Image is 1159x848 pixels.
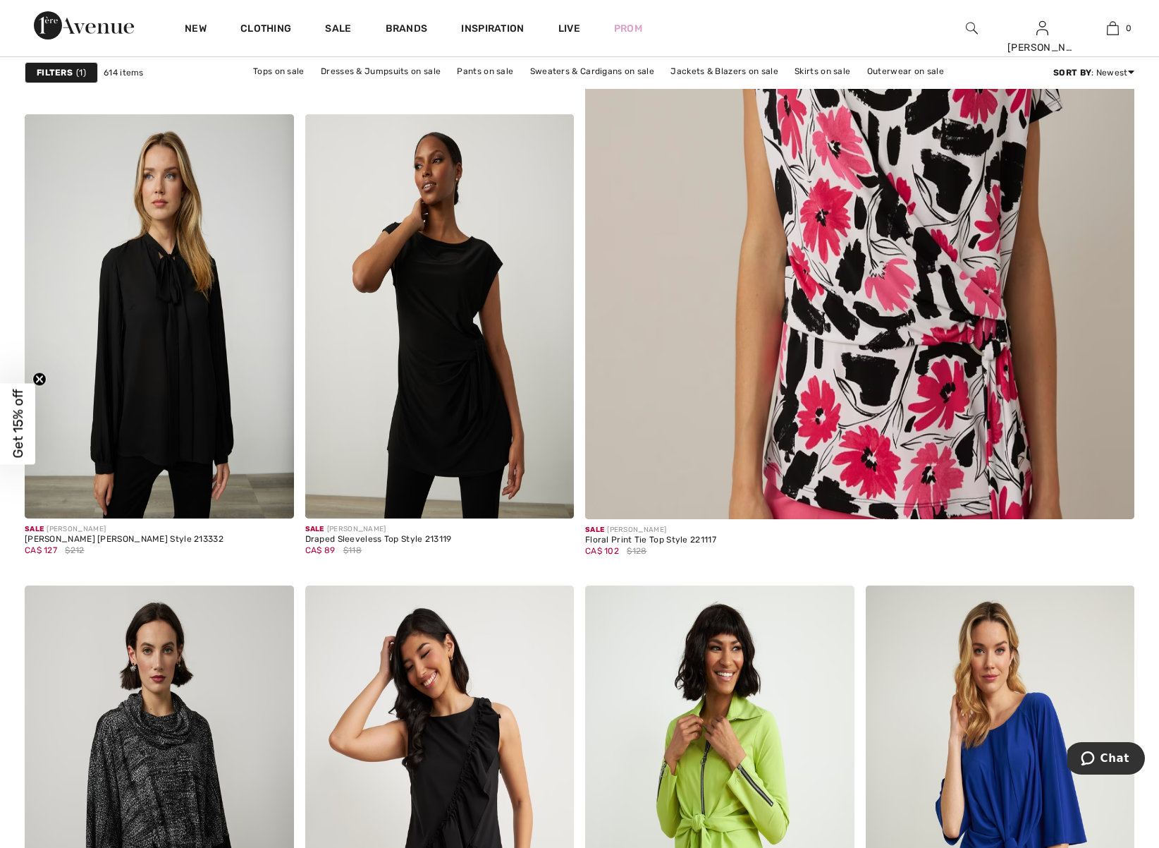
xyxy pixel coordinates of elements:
[1036,21,1048,35] a: Sign In
[966,20,978,37] img: search the website
[305,535,452,545] div: Draped Sleeveless Top Style 213119
[787,62,857,80] a: Skirts on sale
[25,535,223,545] div: [PERSON_NAME] [PERSON_NAME] Style 213332
[663,62,785,80] a: Jackets & Blazers on sale
[585,546,619,556] span: CA$ 102
[32,372,47,387] button: Close teaser
[1007,40,1077,55] div: [PERSON_NAME]
[461,23,524,37] span: Inspiration
[860,62,951,80] a: Outerwear on sale
[185,23,207,37] a: New
[25,524,223,535] div: [PERSON_NAME]
[25,114,294,518] img: Joseph Joseph Ribkoff Necktie Georgette Blouse Style 213332. Black
[305,545,336,555] span: CA$ 89
[386,23,428,37] a: Brands
[104,66,144,79] span: 614 items
[65,544,84,557] span: $212
[76,66,86,79] span: 1
[37,66,73,79] strong: Filters
[614,21,642,36] a: Prom
[1126,22,1132,35] span: 0
[34,11,134,40] img: 1ère Avenue
[627,545,646,557] span: $128
[450,62,520,80] a: Pants on sale
[585,526,604,534] span: Sale
[325,23,351,37] a: Sale
[343,544,362,557] span: $118
[305,114,575,518] img: Joseph Ribkoff Draped Sleeveless Top Style 213119. Black
[1067,742,1145,777] iframe: Opens a widget where you can chat to one of our agents
[1053,66,1134,79] div: : Newest
[305,524,452,535] div: [PERSON_NAME]
[1107,20,1119,37] img: My Bag
[314,62,448,80] a: Dresses & Jumpsuits on sale
[10,389,26,459] span: Get 15% off
[585,525,716,535] div: [PERSON_NAME]
[585,535,716,545] div: Floral Print Tie Top Style 221117
[305,525,324,533] span: Sale
[1078,20,1147,37] a: 0
[240,23,291,37] a: Clothing
[523,62,661,80] a: Sweaters & Cardigans on sale
[25,545,57,555] span: CA$ 127
[25,525,44,533] span: Sale
[1053,68,1091,78] strong: Sort By
[558,21,580,36] a: Live
[1036,20,1048,37] img: My Info
[246,62,312,80] a: Tops on sale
